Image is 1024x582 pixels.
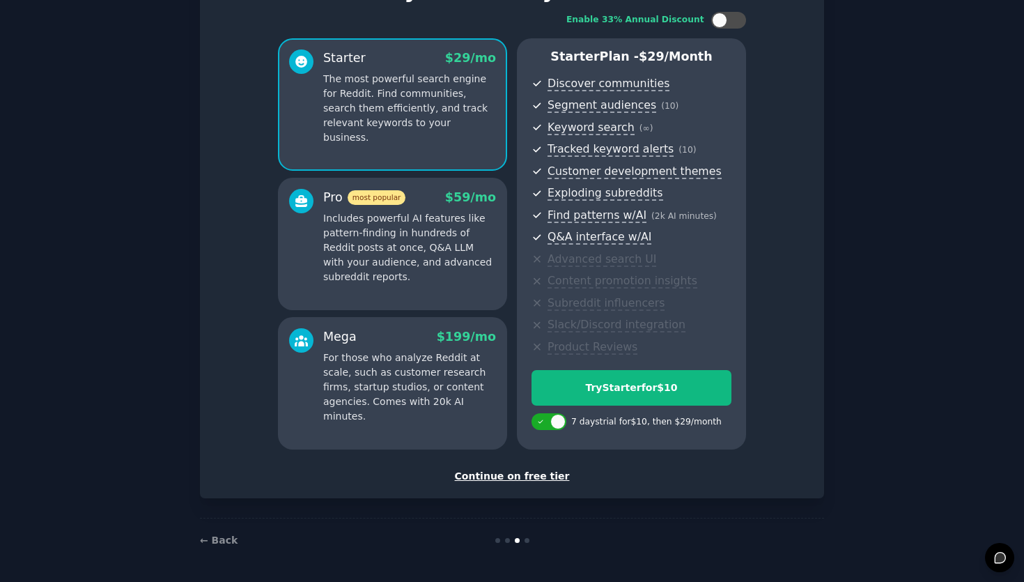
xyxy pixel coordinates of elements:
[548,98,656,113] span: Segment audiences
[348,190,406,205] span: most popular
[200,535,238,546] a: ← Back
[548,208,646,223] span: Find patterns w/AI
[651,211,717,221] span: ( 2k AI minutes )
[323,351,496,424] p: For those who analyze Reddit at scale, such as customer research firms, startup studios, or conte...
[323,49,366,67] div: Starter
[548,230,651,245] span: Q&A interface w/AI
[661,101,678,111] span: ( 10 )
[548,142,674,157] span: Tracked keyword alerts
[215,469,809,484] div: Continue on free tier
[548,252,656,267] span: Advanced search UI
[323,72,496,145] p: The most powerful search engine for Reddit. Find communities, search them efficiently, and track ...
[548,340,637,355] span: Product Reviews
[548,274,697,289] span: Content promotion insights
[548,296,665,311] span: Subreddit influencers
[678,145,696,155] span: ( 10 )
[548,77,669,91] span: Discover communities
[532,370,731,406] button: TryStarterfor$10
[639,123,653,133] span: ( ∞ )
[639,49,713,63] span: $ 29 /month
[323,328,357,346] div: Mega
[437,330,496,344] span: $ 199 /mo
[548,186,662,201] span: Exploding subreddits
[323,211,496,284] p: Includes powerful AI features like pattern-finding in hundreds of Reddit posts at once, Q&A LLM w...
[548,121,635,135] span: Keyword search
[571,416,722,429] div: 7 days trial for $10 , then $ 29 /month
[445,190,496,204] span: $ 59 /mo
[323,189,405,206] div: Pro
[548,318,685,332] span: Slack/Discord integration
[532,48,731,66] p: Starter Plan -
[445,51,496,65] span: $ 29 /mo
[566,14,704,26] div: Enable 33% Annual Discount
[548,164,722,179] span: Customer development themes
[532,381,731,395] div: Try Starter for $10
